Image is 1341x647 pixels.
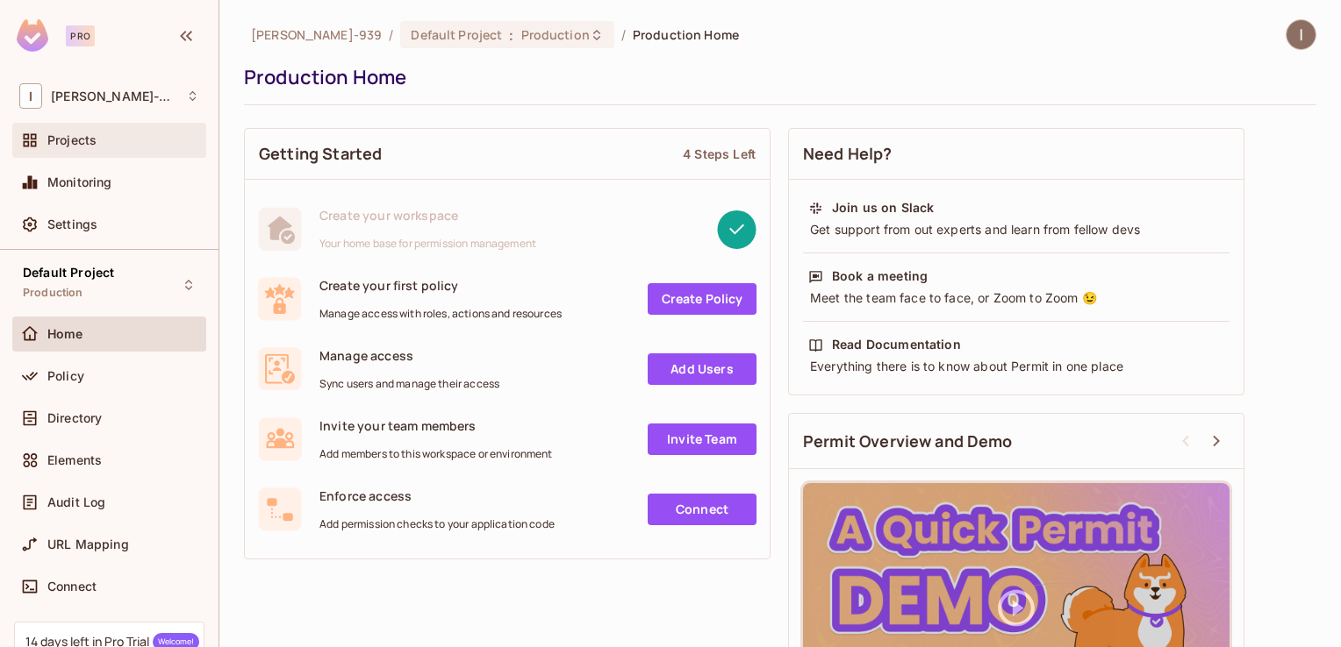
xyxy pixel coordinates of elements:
[319,207,536,224] span: Create your workspace
[621,26,626,43] li: /
[19,83,42,109] span: I
[411,26,502,43] span: Default Project
[832,336,961,353] div: Read Documentation
[244,64,1308,90] div: Production Home
[259,143,382,165] span: Getting Started
[47,453,102,467] span: Elements
[648,494,757,525] a: Connect
[47,495,105,509] span: Audit Log
[47,537,129,551] span: URL Mapping
[808,358,1224,375] div: Everything there is to know about Permit in one place
[808,221,1224,238] div: Get support from out experts and learn from fellow devs
[47,327,83,341] span: Home
[66,25,95,46] div: Pro
[23,266,114,280] span: Default Project
[633,26,739,43] span: Production Home
[319,447,553,461] span: Add members to this workspace or environment
[319,417,553,434] span: Invite your team members
[648,283,757,315] a: Create Policy
[319,277,562,294] span: Create your first policy
[803,143,893,165] span: Need Help?
[648,423,757,455] a: Invite Team
[508,28,514,42] span: :
[808,289,1224,307] div: Meet the team face to face, or Zoom to Zoom 😉
[683,146,756,162] div: 4 Steps Left
[832,199,934,217] div: Join us on Slack
[521,26,590,43] span: Production
[319,237,536,251] span: Your home base for permission management
[47,579,97,594] span: Connect
[319,487,555,504] span: Enforce access
[51,89,177,103] span: Workspace: Ignacio-939
[23,286,83,300] span: Production
[1287,20,1316,49] img: Ignacio T
[319,347,499,364] span: Manage access
[803,430,1013,452] span: Permit Overview and Demo
[47,411,102,425] span: Directory
[47,133,97,147] span: Projects
[251,26,382,43] span: the active workspace
[648,353,757,385] a: Add Users
[47,369,84,383] span: Policy
[319,307,562,321] span: Manage access with roles, actions and resources
[389,26,393,43] li: /
[319,517,555,531] span: Add permission checks to your application code
[47,217,97,231] span: Settings
[832,267,928,285] div: Book a meeting
[17,19,48,52] img: SReyMgAAAABJRU5ErkJggg==
[319,377,499,391] span: Sync users and manage their access
[47,175,112,189] span: Monitoring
